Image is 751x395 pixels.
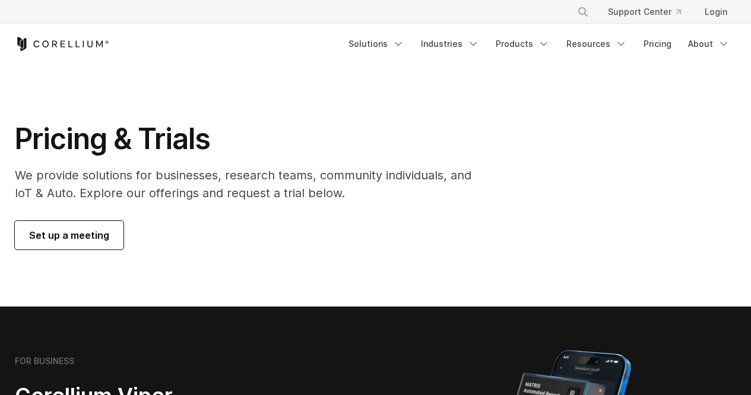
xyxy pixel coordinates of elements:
[414,33,486,55] a: Industries
[341,33,737,55] div: Navigation Menu
[695,1,737,23] a: Login
[563,1,737,23] div: Navigation Menu
[15,221,123,249] a: Set up a meeting
[29,228,109,242] span: Set up a meeting
[489,33,557,55] a: Products
[559,33,634,55] a: Resources
[15,121,488,157] h1: Pricing & Trials
[341,33,411,55] a: Solutions
[681,33,737,55] a: About
[15,37,109,51] a: Corellium Home
[598,1,690,23] a: Support Center
[572,1,594,23] button: Search
[636,33,679,55] a: Pricing
[15,166,488,202] p: We provide solutions for businesses, research teams, community individuals, and IoT & Auto. Explo...
[15,356,74,366] h6: FOR BUSINESS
